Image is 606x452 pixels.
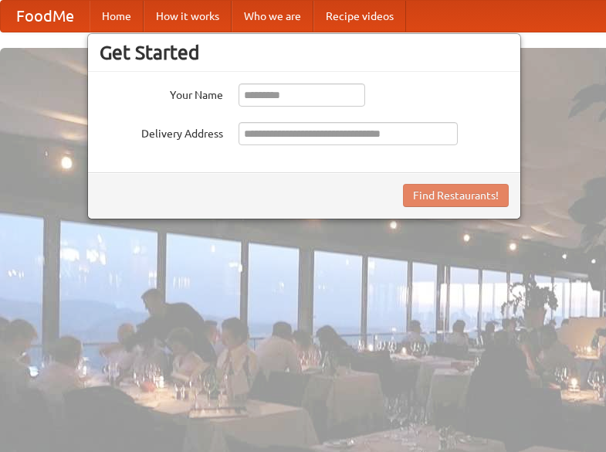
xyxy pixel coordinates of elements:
[90,1,144,32] a: Home
[232,1,313,32] a: Who we are
[100,41,509,64] h3: Get Started
[144,1,232,32] a: How it works
[403,184,509,207] button: Find Restaurants!
[1,1,90,32] a: FoodMe
[100,122,223,141] label: Delivery Address
[313,1,406,32] a: Recipe videos
[100,83,223,103] label: Your Name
